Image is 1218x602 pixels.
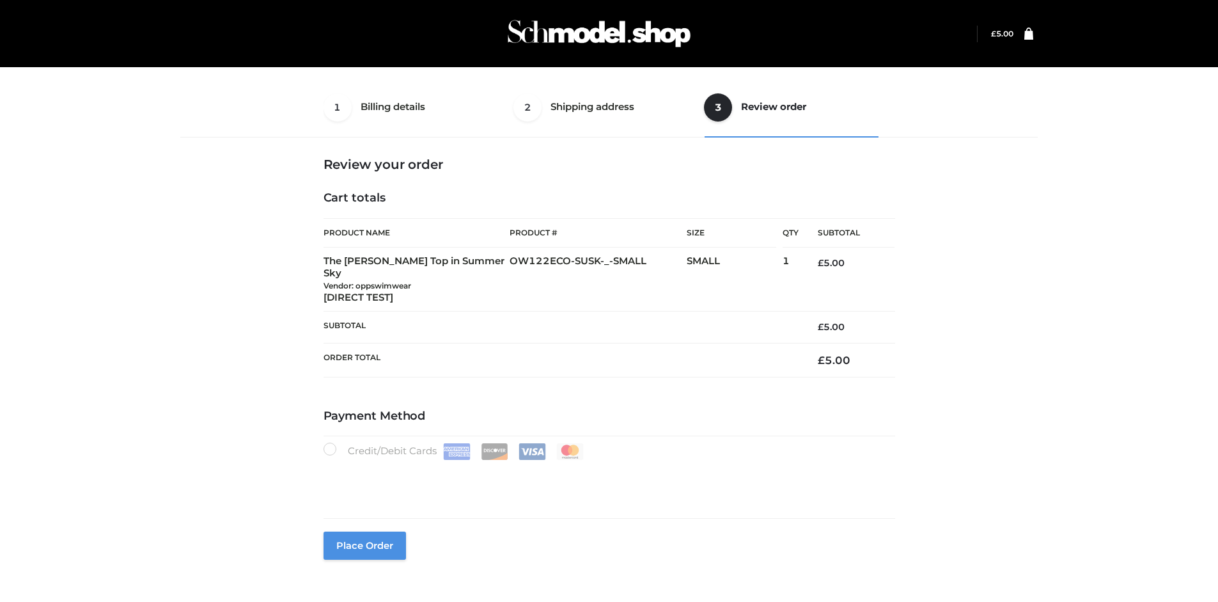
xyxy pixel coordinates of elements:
th: Subtotal [799,219,894,248]
label: Credit/Debit Cards [324,443,585,460]
span: £ [818,321,824,333]
th: Product Name [324,218,510,248]
span: £ [818,354,825,367]
th: Subtotal [324,312,799,343]
img: Mastercard [556,443,584,460]
th: Size [687,219,776,248]
img: Amex [443,443,471,460]
span: £ [818,257,824,269]
bdi: 5.00 [818,257,845,269]
img: Discover [481,443,508,460]
td: 1 [783,248,799,312]
button: Place order [324,532,406,560]
td: SMALL [687,248,783,312]
bdi: 5.00 [991,29,1013,38]
span: £ [991,29,996,38]
bdi: 5.00 [818,321,845,333]
h4: Cart totals [324,191,895,205]
bdi: 5.00 [818,354,850,367]
img: Visa [519,443,546,460]
th: Product # [510,218,687,248]
a: £5.00 [991,29,1013,38]
small: Vendor: oppswimwear [324,281,411,290]
th: Qty [783,218,799,248]
td: OW122ECO-SUSK-_-SMALL [510,248,687,312]
th: Order Total [324,343,799,377]
td: The [PERSON_NAME] Top in Summer Sky [DIRECT TEST] [324,248,510,312]
iframe: Secure payment input frame [321,457,893,504]
img: Schmodel Admin 964 [503,8,695,59]
h4: Payment Method [324,409,895,424]
h3: Review your order [324,157,895,172]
